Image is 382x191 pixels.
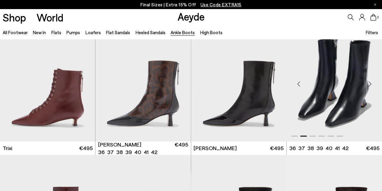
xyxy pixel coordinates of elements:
[95,21,191,142] img: Sila Dual-Toned Boots
[191,141,286,155] a: [PERSON_NAME] €495
[307,144,314,152] li: 38
[98,141,141,148] span: [PERSON_NAME]
[287,21,382,142] div: 2 / 6
[171,30,195,35] a: Ankle Boots
[95,21,191,142] div: 1 / 6
[151,148,157,156] li: 42
[287,21,382,142] img: Koko Regal Heel Boots
[106,30,130,35] a: Flat Sandals
[325,144,332,152] li: 40
[200,30,222,35] a: High Boots
[287,21,382,142] a: Next slide Previous slide
[177,10,204,23] a: Aeyde
[3,30,28,35] a: All Footwear
[125,148,132,156] li: 39
[191,21,286,142] a: Next slide Previous slide
[107,148,114,156] li: 37
[3,144,12,152] span: Trixi
[98,148,156,156] ul: variant
[366,144,379,152] span: €495
[370,14,376,21] a: 0
[191,21,287,142] div: 1 / 6
[37,12,63,23] a: World
[191,21,287,142] img: Sila Dual-Toned Boots
[98,148,105,156] li: 36
[33,30,46,35] a: New In
[290,75,308,93] div: Previous slide
[175,141,188,156] span: €495
[335,144,339,152] li: 41
[270,144,284,152] span: €495
[201,2,242,7] span: Navigate to /collections/ss25-final-sizes
[298,144,305,152] li: 37
[3,12,26,23] a: Shop
[376,16,379,19] span: 0
[361,75,379,93] div: Next slide
[135,30,165,35] a: Heeled Sandals
[51,30,61,35] a: Flats
[194,144,237,152] span: [PERSON_NAME]
[289,144,346,152] ul: variant
[79,144,93,152] span: €495
[116,148,123,156] li: 38
[95,21,191,142] a: Next slide Previous slide
[140,1,242,8] p: Final Sizes | Extra 15% Off
[342,144,348,152] li: 42
[95,141,191,155] a: [PERSON_NAME] 36 37 38 39 40 41 42 €495
[85,30,101,35] a: Loafers
[289,144,296,152] li: 36
[366,30,378,35] span: Filters
[144,148,149,156] li: 41
[287,141,382,155] a: 36 37 38 39 40 41 42 €495
[66,30,80,35] a: Pumps
[134,148,141,156] li: 40
[316,144,323,152] li: 39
